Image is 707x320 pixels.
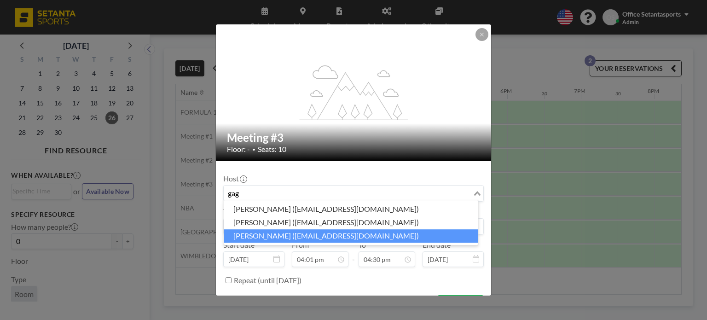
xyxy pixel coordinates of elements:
[227,145,250,154] span: Floor: -
[258,145,286,154] span: Seats: 10
[223,174,246,183] label: Host
[225,187,472,199] input: Search for option
[437,295,484,311] button: BOOK NOW
[300,64,408,120] g: flex-grow: 1.2;
[352,244,355,264] span: -
[224,229,478,243] li: [PERSON_NAME] ([EMAIL_ADDRESS][DOMAIN_NAME])
[234,276,301,285] label: Repeat (until [DATE])
[223,240,255,250] label: Start date
[252,146,255,153] span: •
[224,203,478,216] li: [PERSON_NAME] ([EMAIL_ADDRESS][DOMAIN_NAME])
[224,186,483,201] div: Search for option
[227,131,481,145] h2: Meeting #3
[224,216,478,229] li: [PERSON_NAME] ([EMAIL_ADDRESS][DOMAIN_NAME])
